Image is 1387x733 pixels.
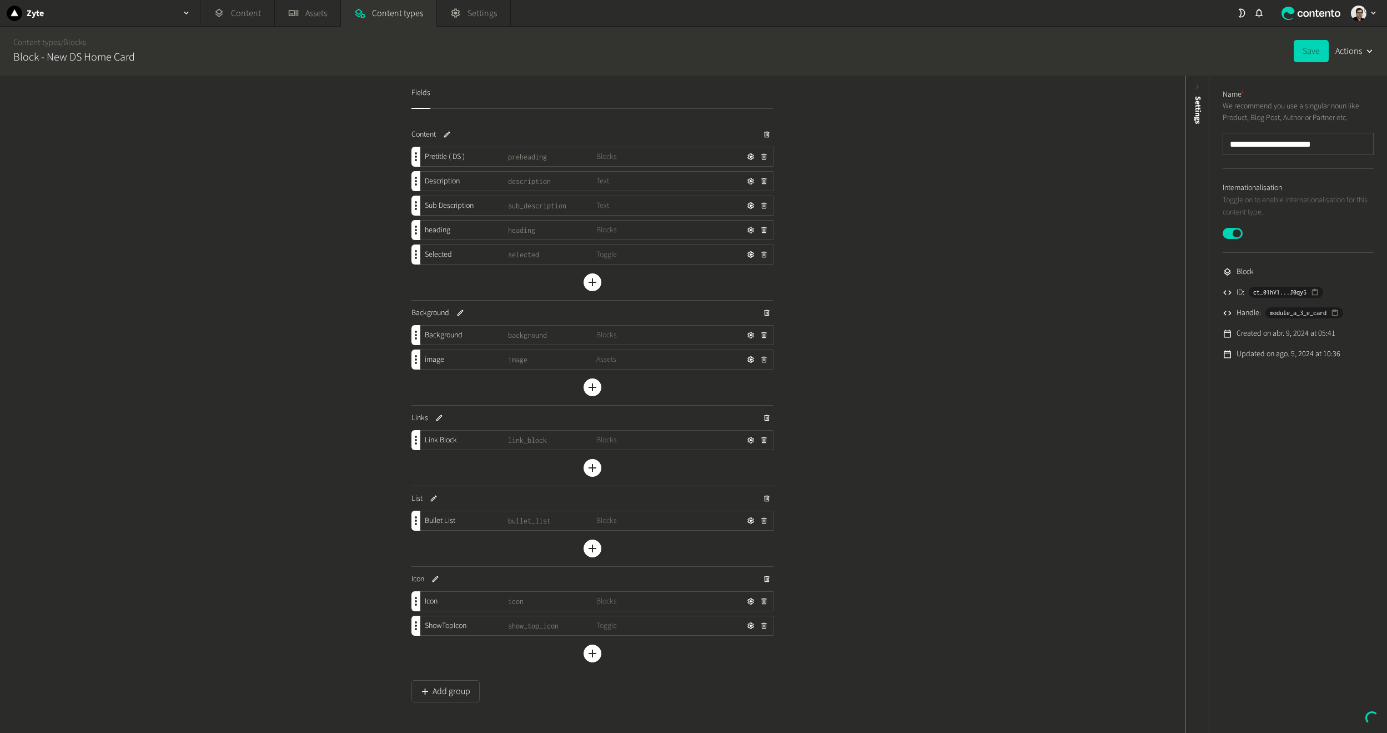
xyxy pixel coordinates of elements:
[13,37,61,48] a: Content types
[1270,308,1326,318] span: module_a_3_e_card
[596,176,685,187] span: Text
[411,307,449,319] h4: Background
[425,435,457,446] span: Link Block
[596,354,685,366] span: Assets
[1335,40,1374,62] button: Actions
[508,330,596,341] span: background
[1237,328,1335,340] span: Created on abr. 9, 2024 at 05:41
[596,225,685,236] span: Blocks
[7,6,22,21] img: Zyte
[1223,89,1244,101] label: Name
[425,330,463,341] span: Background
[425,515,455,527] span: Bullet List
[425,225,450,236] span: heading
[508,249,596,261] span: selected
[425,151,465,163] span: Pretitle ( DS )
[1237,307,1261,319] span: Handle:
[1223,182,1282,194] label: Internationalisation
[596,515,685,527] span: Blocks
[411,412,428,424] h4: Links
[1237,348,1340,360] span: Updated on ago. 5, 2024 at 10:36
[508,225,596,236] span: heading
[508,176,596,187] span: description
[596,620,685,632] span: Toggle
[411,680,480,702] button: Add group
[1249,287,1323,298] button: ct_01hV1...J0qy5
[596,435,685,446] span: Blocks
[411,84,430,109] button: Fields
[1192,96,1204,124] span: Settings
[372,7,423,20] span: Content types
[27,7,44,20] h2: Zyte
[1265,307,1343,318] button: module_a_3_e_card
[411,129,436,141] h4: Content
[425,354,444,366] span: image
[425,620,466,632] span: ShowTopIcon
[508,596,596,607] span: icon
[596,151,685,163] span: Blocks
[1237,287,1244,298] span: ID:
[1351,6,1366,21] img: Vinicius Machado
[63,37,86,48] a: Blocks
[508,515,596,527] span: bullet_list
[596,200,685,212] span: Text
[508,435,596,446] span: link_block
[425,249,452,261] span: Selected
[468,7,497,20] span: Settings
[411,574,424,585] h4: Icon
[61,37,63,48] span: /
[1294,40,1329,62] button: Save
[1253,287,1306,297] span: ct_01hV1...J0qy5
[425,176,460,187] span: Description
[596,330,685,341] span: Blocks
[1223,101,1374,124] p: We recommend you use a singular noun like Product, Blog Post, Author or Partner etc.
[508,200,596,212] span: sub_description
[508,620,596,632] span: show_top_icon
[411,493,423,505] h4: List
[1237,266,1254,278] span: Block
[425,200,474,212] span: Sub Description
[508,354,596,366] span: image
[596,596,685,607] span: Blocks
[425,596,438,607] span: Icon
[596,249,685,261] span: Toggle
[13,49,135,66] h2: Block - New DS Home Card
[508,151,596,163] span: preheading
[1223,194,1374,219] p: Toggle on to enable internationalisation for this content type.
